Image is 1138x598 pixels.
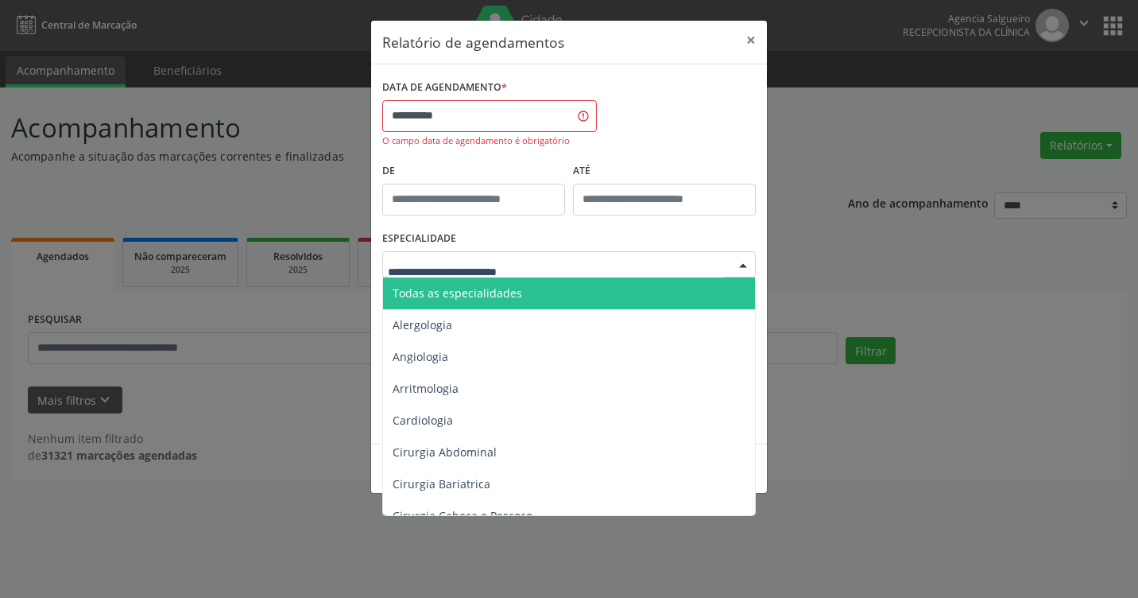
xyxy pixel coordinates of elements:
span: Cirurgia Bariatrica [393,476,490,491]
span: Alergologia [393,317,452,332]
span: Cirurgia Abdominal [393,445,497,460]
span: Todas as especialidades [393,285,522,301]
span: Cardiologia [393,413,453,428]
span: Angiologia [393,349,448,364]
label: ATÉ [573,159,756,184]
button: Close [735,21,767,60]
span: Arritmologia [393,381,459,396]
label: De [382,159,565,184]
div: O campo data de agendamento é obrigatório [382,134,597,148]
label: DATA DE AGENDAMENTO [382,76,507,100]
h5: Relatório de agendamentos [382,32,564,52]
span: Cirurgia Cabeça e Pescoço [393,508,532,523]
label: ESPECIALIDADE [382,227,456,251]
